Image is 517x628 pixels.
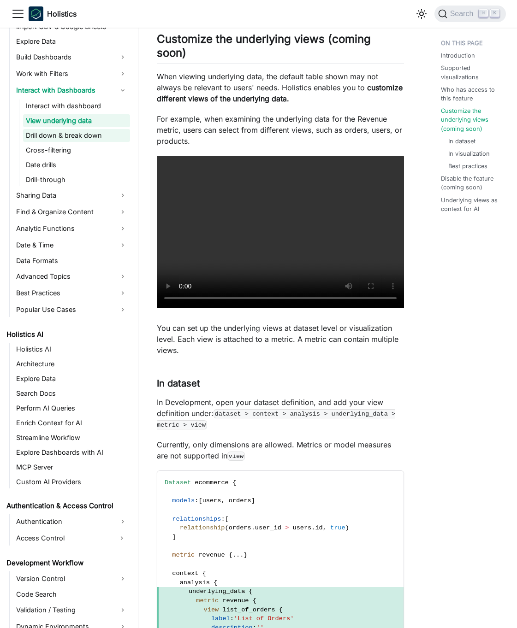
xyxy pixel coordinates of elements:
[330,524,345,531] span: true
[4,557,130,569] a: Development Workflow
[240,552,244,558] span: .
[13,188,130,203] a: Sharing Data
[255,524,281,531] span: user_id
[29,6,77,21] a: HolisticsHolistics
[253,597,256,604] span: {
[479,9,488,18] kbd: ⌘
[441,85,502,103] a: Who has access to this feature
[244,552,247,558] span: }
[157,32,404,64] h2: Customize the underlying views (coming soon)
[23,173,130,186] a: Drill-through
[13,35,130,48] a: Explore Data
[448,149,490,158] a: In visualization
[13,531,113,546] a: Access Control
[23,158,130,171] a: Date drills
[13,302,130,317] a: Popular Use Cases
[230,615,234,622] span: :
[211,615,230,622] span: label
[195,479,228,486] span: ecommerce
[13,221,130,236] a: Analytic Functions
[13,358,130,370] a: Architecture
[4,499,130,512] a: Authentication & Access Control
[196,597,219,604] span: metric
[202,570,206,577] span: {
[225,516,229,522] span: [
[13,372,130,385] a: Explore Data
[13,238,130,252] a: Date & Time
[441,106,502,133] a: Customize the underlying views (coming soon)
[13,254,130,267] a: Data Formats
[236,552,240,558] span: .
[448,162,487,170] a: Best practices
[180,579,210,586] span: analysis
[157,397,404,430] p: In Development, open your dataset definition, and add your view definition under:
[13,387,130,400] a: Search Docs
[13,205,130,219] a: Find & Organize Content
[227,452,245,461] code: view
[204,606,219,613] span: view
[13,461,130,474] a: MCP Server
[13,475,130,488] a: Custom AI Providers
[29,6,43,21] img: Holistics
[23,129,130,142] a: Drill down & break down
[23,144,130,157] a: Cross-filtering
[345,524,349,531] span: )
[279,606,283,613] span: {
[447,10,479,18] span: Search
[221,497,225,504] span: ,
[448,137,475,146] a: In dataset
[221,516,225,522] span: :
[157,409,395,429] code: dataset > context > analysis > underlying_data > metric > view
[23,100,130,112] a: Interact with dashboard
[157,156,404,308] video: Your browser does not support embedding video, but you can .
[157,323,404,356] p: You can set up the underlying views at dataset level or visualization level. Each view is attache...
[165,479,191,486] span: Dataset
[285,524,289,531] span: >
[251,524,255,531] span: .
[157,439,404,461] p: Currently, only dimensions are allowed. Metrics or model measures are not supported in
[315,524,322,531] span: id
[249,588,253,595] span: {
[4,328,130,341] a: Holistics AI
[225,524,229,531] span: (
[232,552,236,558] span: .
[13,431,130,444] a: Streamline Workflow
[13,66,130,81] a: Work with Filters
[157,113,404,147] p: For example, when examining the underlying data for the Revenue metric, users can select from dif...
[13,402,130,415] a: Perform AI Queries
[157,378,404,389] h3: In dataset
[229,497,251,504] span: orders
[202,497,221,504] span: users
[214,579,217,586] span: {
[441,174,502,192] a: Disable the feature (coming soon)
[195,497,198,504] span: :
[13,571,130,586] a: Version Control
[47,8,77,19] b: Holistics
[198,497,202,504] span: [
[13,588,130,601] a: Code Search
[222,606,275,613] span: list_of_orders
[23,114,130,127] a: View underlying data
[311,524,315,531] span: .
[180,524,225,531] span: relationship
[157,71,404,104] p: When viewing underlying data, the default table shown may not always be relevant to users' needs....
[490,9,499,18] kbd: K
[13,446,130,459] a: Explore Dashboards with AI
[13,50,130,65] a: Build Dashboards
[222,597,249,604] span: revenue
[13,269,130,284] a: Advanced Topics
[234,615,294,622] span: 'List of Orders'
[13,417,130,429] a: Enrich Context for AI
[13,603,130,617] a: Validation / Testing
[172,534,176,540] span: ]
[13,514,130,529] a: Authentication
[13,286,130,300] a: Best Practices
[13,343,130,356] a: Holistics AI
[172,516,221,522] span: relationships
[172,570,198,577] span: context
[229,524,251,531] span: orders
[11,7,25,21] button: Toggle navigation bar
[198,552,225,558] span: revenue
[251,497,255,504] span: ]
[323,524,327,531] span: ,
